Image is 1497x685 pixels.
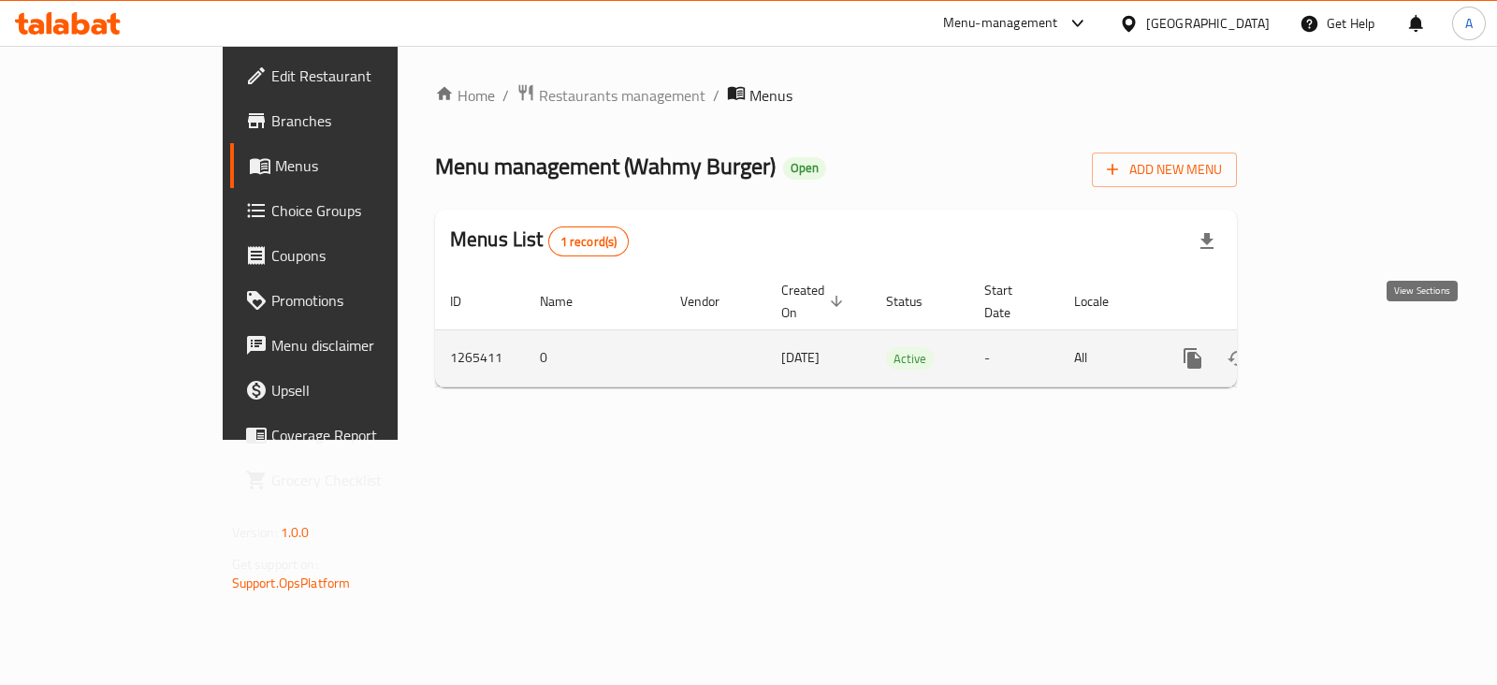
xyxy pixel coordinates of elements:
a: Choice Groups [230,188,472,233]
button: more [1170,336,1215,381]
span: Coupons [271,244,458,267]
a: Edit Restaurant [230,53,472,98]
a: Grocery Checklist [230,458,472,503]
span: Open [783,160,826,176]
li: / [713,84,719,107]
li: / [502,84,509,107]
div: Export file [1185,219,1229,264]
span: Promotions [271,289,458,312]
a: Coverage Report [230,413,472,458]
a: Menu disclaimer [230,323,472,368]
a: Upsell [230,368,472,413]
div: [GEOGRAPHIC_DATA] [1146,13,1270,34]
span: Restaurants management [539,84,705,107]
span: Choice Groups [271,199,458,222]
button: Add New Menu [1092,153,1237,187]
a: Support.OpsPlatform [232,571,351,595]
span: ID [450,290,486,313]
span: Grocery Checklist [271,469,458,491]
span: Name [540,290,597,313]
button: Change Status [1215,336,1260,381]
th: Actions [1155,273,1365,330]
a: Promotions [230,278,472,323]
a: Menus [230,143,472,188]
span: Locale [1074,290,1133,313]
span: Get support on: [232,552,318,576]
nav: breadcrumb [435,83,1237,108]
span: Upsell [271,379,458,401]
td: - [969,329,1059,386]
span: A [1465,13,1473,34]
span: Active [886,348,934,370]
span: Start Date [984,279,1037,324]
span: Version: [232,520,278,545]
a: Coupons [230,233,472,278]
span: 1 record(s) [549,233,629,251]
a: Restaurants management [516,83,705,108]
span: Branches [271,109,458,132]
span: Add New Menu [1107,158,1222,182]
span: Coverage Report [271,424,458,446]
td: 0 [525,329,665,386]
span: Menus [749,84,792,107]
h2: Menus List [450,226,629,256]
a: Branches [230,98,472,143]
span: Edit Restaurant [271,65,458,87]
span: Menus [275,154,458,177]
span: Vendor [680,290,744,313]
span: Menu disclaimer [271,334,458,357]
td: 1265411 [435,329,525,386]
span: Status [886,290,947,313]
table: enhanced table [435,273,1365,387]
span: Created On [781,279,849,324]
td: All [1059,329,1155,386]
div: Active [886,347,934,370]
span: [DATE] [781,345,820,370]
span: 1.0.0 [281,520,310,545]
div: Total records count [548,226,630,256]
span: Menu management ( Wahmy Burger ) [435,145,776,187]
div: Open [783,157,826,180]
div: Menu-management [943,12,1058,35]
